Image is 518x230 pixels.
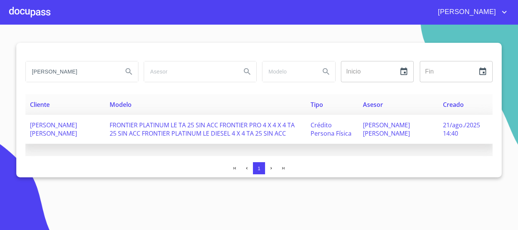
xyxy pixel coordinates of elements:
span: FRONTIER PLATINUM LE TA 25 SIN ACC FRONTIER PRO 4 X 4 X 4 TA 25 SIN ACC FRONTIER PLATINUM LE DIES... [110,121,295,138]
button: Search [317,63,335,81]
span: Asesor [363,100,383,109]
span: Crédito Persona Física [311,121,352,138]
button: 1 [253,162,265,174]
input: search [26,61,117,82]
input: search [144,61,235,82]
button: Search [238,63,256,81]
span: 21/ago./2025 14:40 [443,121,480,138]
span: [PERSON_NAME] [432,6,500,18]
span: Creado [443,100,464,109]
span: Modelo [110,100,132,109]
span: Cliente [30,100,50,109]
span: 1 [257,166,260,171]
span: Tipo [311,100,323,109]
span: [PERSON_NAME] [PERSON_NAME] [363,121,410,138]
input: search [262,61,314,82]
span: [PERSON_NAME] [PERSON_NAME] [30,121,77,138]
button: Search [120,63,138,81]
button: account of current user [432,6,509,18]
